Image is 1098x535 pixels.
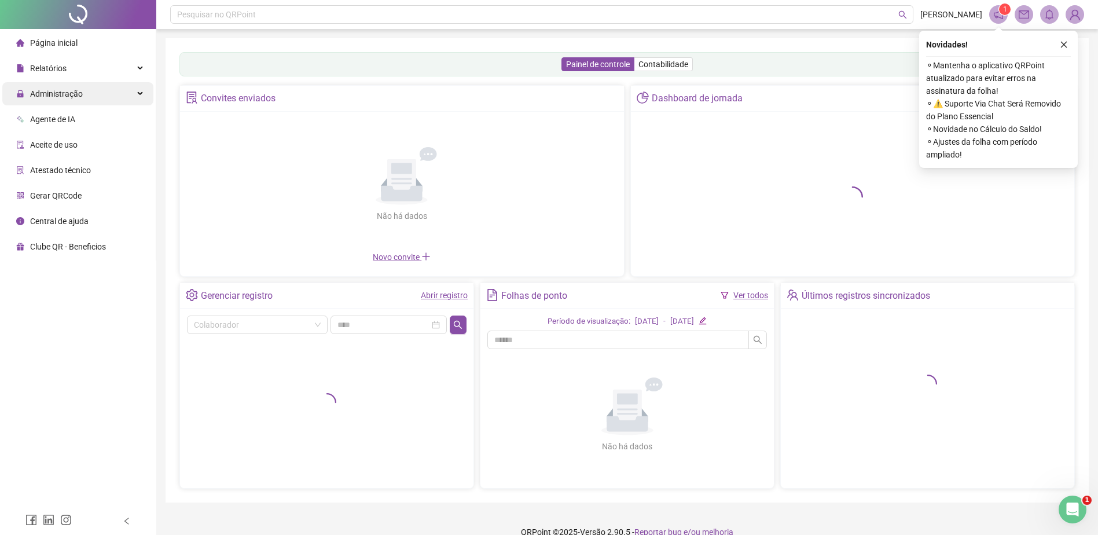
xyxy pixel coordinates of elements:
span: filter [721,291,729,299]
span: Central de ajuda [30,217,89,226]
span: left [123,517,131,525]
span: loading [318,393,336,412]
span: Gerar QRCode [30,191,82,200]
span: setting [186,289,198,301]
span: file-text [486,289,498,301]
span: Contabilidade [638,60,688,69]
span: linkedin [43,514,54,526]
span: ⚬ Mantenha o aplicativo QRPoint atualizado para evitar erros na assinatura da folha! [926,59,1071,97]
span: gift [16,243,24,251]
span: Relatórios [30,64,67,73]
span: file [16,64,24,72]
div: Dashboard de jornada [652,89,743,108]
span: home [16,39,24,47]
span: Novidades ! [926,38,968,51]
span: audit [16,141,24,149]
span: team [787,289,799,301]
span: pie-chart [637,91,649,104]
span: ⚬ Ajustes da folha com período ampliado! [926,135,1071,161]
span: notification [993,9,1004,20]
div: Últimos registros sincronizados [802,286,930,306]
span: plus [421,252,431,261]
span: search [453,320,462,329]
span: solution [16,166,24,174]
span: Aceite de uso [30,140,78,149]
span: mail [1019,9,1029,20]
iframe: Intercom live chat [1059,496,1086,523]
a: Abrir registro [421,291,468,300]
span: info-circle [16,217,24,225]
img: 85973 [1066,6,1084,23]
div: [DATE] [670,316,694,328]
span: qrcode [16,192,24,200]
span: facebook [25,514,37,526]
span: Novo convite [373,252,431,262]
span: ⚬ ⚠️ Suporte Via Chat Será Removido do Plano Essencial [926,97,1071,123]
span: close [1060,41,1068,49]
div: Convites enviados [201,89,276,108]
span: search [753,335,762,345]
span: [PERSON_NAME] [920,8,982,21]
a: Ver todos [733,291,768,300]
div: [DATE] [635,316,659,328]
span: ⚬ Novidade no Cálculo do Saldo! [926,123,1071,135]
span: Clube QR - Beneficios [30,242,106,251]
div: Não há dados [348,210,455,222]
span: loading [919,375,937,393]
span: Página inicial [30,38,78,47]
span: Painel de controle [566,60,630,69]
span: instagram [60,514,72,526]
span: search [898,10,907,19]
span: Agente de IA [30,115,75,124]
span: 1 [1003,5,1007,13]
div: Gerenciar registro [201,286,273,306]
span: 1 [1082,496,1092,505]
div: Período de visualização: [548,316,630,328]
sup: 1 [999,3,1011,15]
span: edit [699,317,706,324]
span: lock [16,90,24,98]
span: Atestado técnico [30,166,91,175]
div: Folhas de ponto [501,286,567,306]
span: bell [1044,9,1055,20]
span: solution [186,91,198,104]
span: loading [842,186,863,207]
span: Administração [30,89,83,98]
div: Não há dados [574,440,681,453]
div: - [663,316,666,328]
